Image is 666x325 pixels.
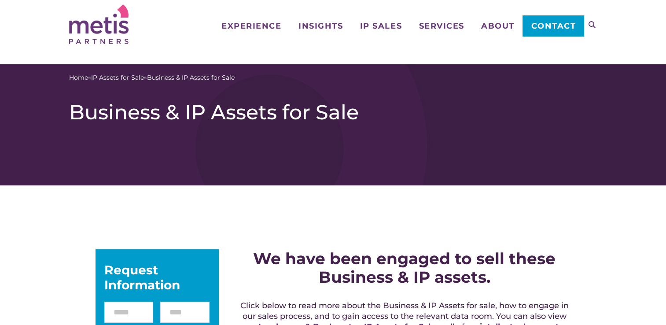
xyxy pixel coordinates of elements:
[69,73,88,82] a: Home
[69,100,597,125] h1: Business & IP Assets for Sale
[69,4,129,44] img: Metis Partners
[522,15,584,37] a: Contact
[360,22,402,30] span: IP Sales
[147,73,235,82] span: Business & IP Assets for Sale
[221,22,281,30] span: Experience
[419,22,464,30] span: Services
[298,22,343,30] span: Insights
[104,262,210,292] div: Request Information
[253,249,556,287] strong: We have been engaged to sell these Business & IP assets.
[69,73,235,82] span: » »
[481,22,515,30] span: About
[91,73,144,82] a: IP Assets for Sale
[531,22,576,30] span: Contact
